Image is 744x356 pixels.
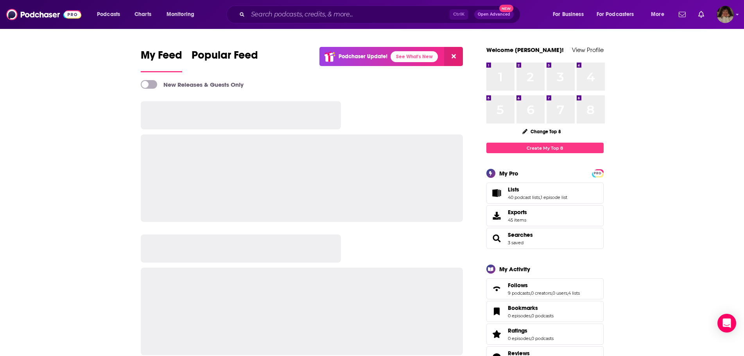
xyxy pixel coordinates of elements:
[486,228,604,249] span: Searches
[531,313,554,318] a: 0 podcasts
[486,205,604,226] a: Exports
[531,336,554,341] a: 0 podcasts
[593,170,602,176] a: PRO
[541,195,567,200] a: 1 episode list
[474,10,514,19] button: Open AdvancedNew
[489,233,505,244] a: Searches
[530,290,531,296] span: ,
[489,283,505,294] a: Follows
[450,9,468,20] span: Ctrl K
[592,8,645,21] button: open menu
[552,290,567,296] a: 0 users
[499,265,530,273] div: My Activity
[486,324,604,345] span: Ratings
[234,5,528,23] div: Search podcasts, credits, & more...
[508,290,530,296] a: 9 podcasts
[717,314,736,333] div: Open Intercom Messenger
[547,8,593,21] button: open menu
[486,301,604,322] span: Bookmarks
[499,5,513,12] span: New
[508,313,531,318] a: 0 episodes
[572,46,604,54] a: View Profile
[499,170,518,177] div: My Pro
[508,327,527,334] span: Ratings
[695,8,707,21] a: Show notifications dropdown
[489,188,505,199] a: Lists
[489,210,505,221] span: Exports
[518,127,566,136] button: Change Top 8
[508,282,580,289] a: Follows
[489,329,505,340] a: Ratings
[486,46,564,54] a: Welcome [PERSON_NAME]!
[552,290,552,296] span: ,
[192,48,258,72] a: Popular Feed
[141,48,182,66] span: My Feed
[553,9,584,20] span: For Business
[508,209,527,216] span: Exports
[508,336,531,341] a: 0 episodes
[508,186,567,193] a: Lists
[508,195,540,200] a: 40 podcast lists
[339,53,387,60] p: Podchaser Update!
[508,240,523,245] a: 3 saved
[568,290,580,296] a: 4 lists
[478,13,510,16] span: Open Advanced
[717,6,734,23] span: Logged in as angelport
[717,6,734,23] button: Show profile menu
[593,170,602,176] span: PRO
[597,9,634,20] span: For Podcasters
[141,48,182,72] a: My Feed
[192,48,258,66] span: Popular Feed
[645,8,674,21] button: open menu
[508,327,554,334] a: Ratings
[676,8,689,21] a: Show notifications dropdown
[489,306,505,317] a: Bookmarks
[531,336,531,341] span: ,
[134,9,151,20] span: Charts
[508,186,519,193] span: Lists
[141,80,244,89] a: New Releases & Guests Only
[129,8,156,21] a: Charts
[6,7,81,22] img: Podchaser - Follow, Share and Rate Podcasts
[97,9,120,20] span: Podcasts
[508,217,527,223] span: 45 items
[167,9,194,20] span: Monitoring
[531,290,552,296] a: 0 creators
[248,8,450,21] input: Search podcasts, credits, & more...
[717,6,734,23] img: User Profile
[508,304,554,311] a: Bookmarks
[508,304,538,311] span: Bookmarks
[391,51,438,62] a: See What's New
[161,8,204,21] button: open menu
[486,143,604,153] a: Create My Top 8
[508,231,533,238] a: Searches
[486,182,604,204] span: Lists
[508,282,528,289] span: Follows
[486,278,604,299] span: Follows
[540,195,541,200] span: ,
[651,9,664,20] span: More
[531,313,531,318] span: ,
[91,8,130,21] button: open menu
